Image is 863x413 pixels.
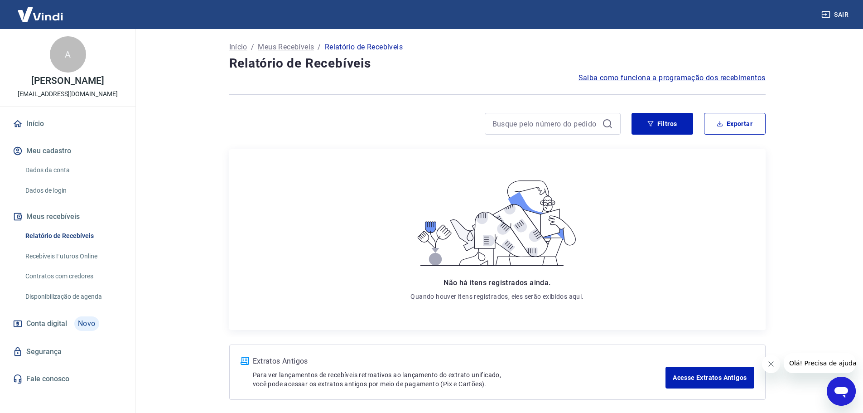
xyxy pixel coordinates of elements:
[704,113,766,135] button: Exportar
[11,369,125,389] a: Fale conosco
[22,287,125,306] a: Disponibilização de agenda
[11,114,125,134] a: Início
[31,76,104,86] p: [PERSON_NAME]
[11,141,125,161] button: Meu cadastro
[229,54,766,73] h4: Relatório de Recebíveis
[11,0,70,28] img: Vindi
[251,42,254,53] p: /
[22,161,125,180] a: Dados da conta
[444,278,550,287] span: Não há itens registrados ainda.
[492,117,598,131] input: Busque pelo número do pedido
[410,292,583,301] p: Quando houver itens registrados, eles serão exibidos aqui.
[784,353,856,373] iframe: Mensagem da empresa
[258,42,314,53] a: Meus Recebíveis
[632,113,693,135] button: Filtros
[74,316,99,331] span: Novo
[11,342,125,362] a: Segurança
[11,313,125,335] a: Conta digitalNovo
[253,370,666,389] p: Para ver lançamentos de recebíveis retroativos ao lançamento do extrato unificado, você pode aces...
[762,355,780,373] iframe: Fechar mensagem
[50,36,86,73] div: A
[18,89,118,99] p: [EMAIL_ADDRESS][DOMAIN_NAME]
[5,6,76,14] span: Olá! Precisa de ajuda?
[22,267,125,286] a: Contratos com credores
[22,181,125,200] a: Dados de login
[820,6,852,23] button: Sair
[827,377,856,406] iframe: Botão para abrir a janela de mensagens
[22,227,125,245] a: Relatório de Recebíveis
[26,317,67,330] span: Conta digital
[11,207,125,227] button: Meus recebíveis
[318,42,321,53] p: /
[665,367,754,389] a: Acesse Extratos Antigos
[22,247,125,266] a: Recebíveis Futuros Online
[241,357,249,365] img: ícone
[325,42,403,53] p: Relatório de Recebíveis
[253,356,666,367] p: Extratos Antigos
[229,42,247,53] a: Início
[579,73,766,83] a: Saiba como funciona a programação dos recebimentos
